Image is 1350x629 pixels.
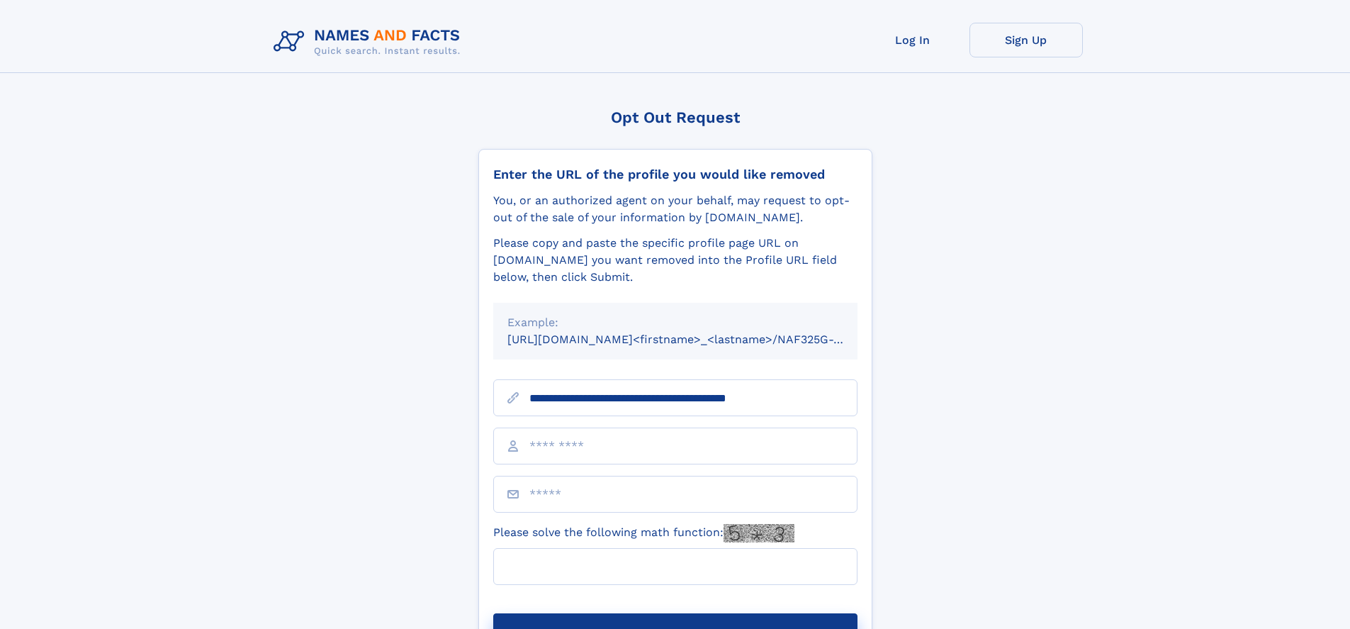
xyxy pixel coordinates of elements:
div: You, or an authorized agent on your behalf, may request to opt-out of the sale of your informatio... [493,192,857,226]
a: Sign Up [969,23,1083,57]
label: Please solve the following math function: [493,524,794,542]
div: Opt Out Request [478,108,872,126]
div: Enter the URL of the profile you would like removed [493,167,857,182]
img: Logo Names and Facts [268,23,472,61]
div: Example: [507,314,843,331]
div: Please copy and paste the specific profile page URL on [DOMAIN_NAME] you want removed into the Pr... [493,235,857,286]
small: [URL][DOMAIN_NAME]<firstname>_<lastname>/NAF325G-xxxxxxxx [507,333,884,346]
a: Log In [856,23,969,57]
